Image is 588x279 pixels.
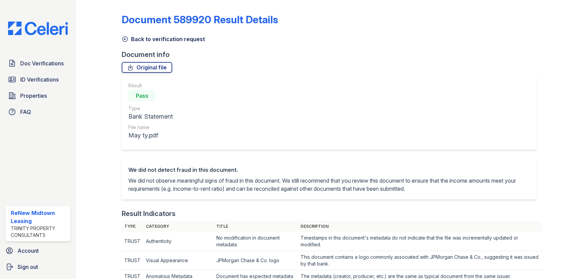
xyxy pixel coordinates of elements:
[3,260,73,274] a: Sign out
[122,50,542,59] div: Document info
[3,22,73,35] img: CE_Logo_Blue-a8612792a0a2168367f1c8372b55b34899dd931a85d93a1a3d3e32e68fde9ad4.png
[5,57,70,70] a: Doc Verifications
[11,209,68,225] div: ReNew Midtown Leasing
[298,251,542,270] td: This document contains a logo commonly associated with JPMorgan Chase & Co., suggesting it was is...
[128,131,173,140] div: May ty.pdf
[298,221,542,232] th: Description
[18,263,38,271] span: Sign out
[5,105,70,119] a: FAQ
[128,82,173,89] div: Result
[128,112,173,121] div: Bank Statement
[214,232,298,251] td: No modification in document metadata
[20,108,31,116] span: FAQ
[18,247,39,255] span: Account
[5,89,70,102] a: Properties
[20,59,64,67] span: Doc Verifications
[3,244,73,257] a: Account
[11,225,68,239] div: Trinity Property Consultants
[122,209,176,218] div: Result Indicators
[214,251,298,270] td: JPMorgan Chase & Co. logo
[122,35,205,43] a: Back to verification request
[128,105,173,112] div: Type
[143,221,214,232] th: Category
[128,177,530,193] p: We did not observe meaningful signs of fraud in this document. We still recommend that you review...
[122,232,143,251] td: TRUST
[122,251,143,270] td: TRUST
[128,90,155,101] div: Pass
[122,13,278,26] a: Document 589920 Result Details
[128,124,173,131] div: File name
[298,232,542,251] td: Timestamps in this document's metadata do not indicate that the file was incrementally updated or...
[20,92,47,100] span: Properties
[122,62,172,73] a: Original file
[143,232,214,251] td: Authenticity
[122,221,143,232] th: Type
[143,251,214,270] td: Visual Appearance
[20,75,59,84] span: ID Verifications
[128,166,530,174] div: We did not detect fraud in this document.
[5,73,70,86] a: ID Verifications
[214,221,298,232] th: Title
